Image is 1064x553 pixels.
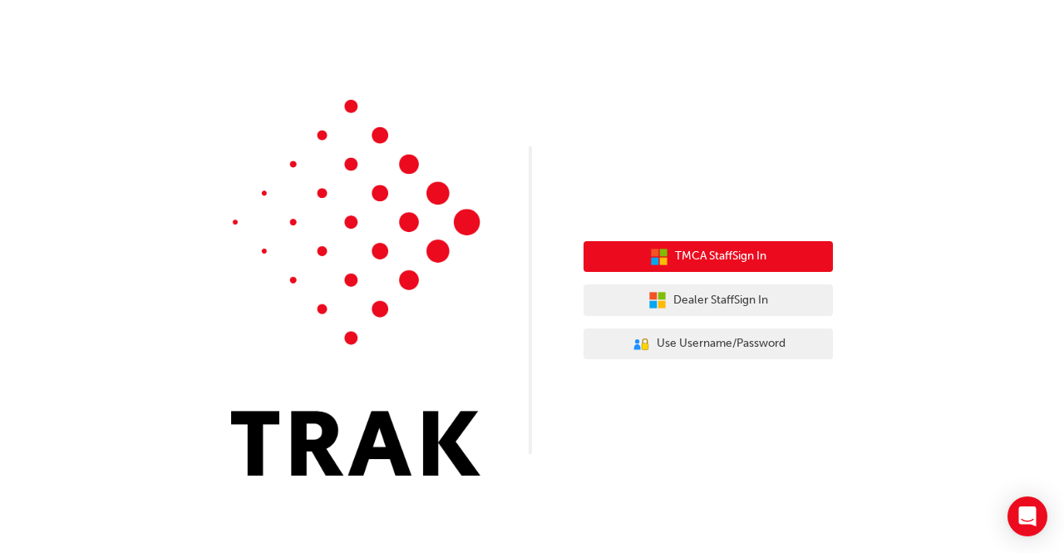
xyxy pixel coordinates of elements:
[675,247,766,266] span: TMCA Staff Sign In
[673,291,768,310] span: Dealer Staff Sign In
[584,284,833,316] button: Dealer StaffSign In
[584,328,833,360] button: Use Username/Password
[231,100,480,476] img: Trak
[1007,496,1047,536] div: Open Intercom Messenger
[657,334,786,353] span: Use Username/Password
[584,241,833,273] button: TMCA StaffSign In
